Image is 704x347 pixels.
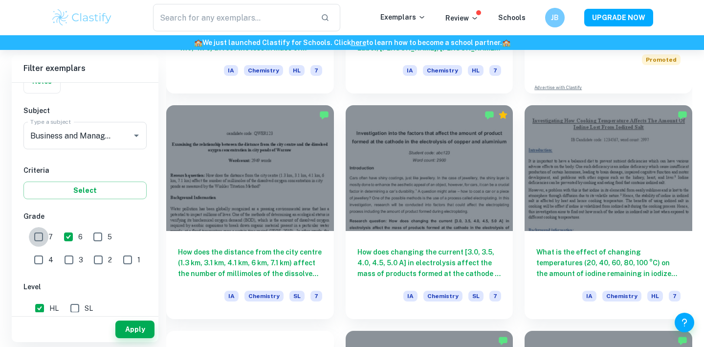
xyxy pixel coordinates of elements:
span: Chemistry [423,65,462,76]
span: 🏫 [194,39,202,46]
span: 2 [108,254,112,265]
span: Promoted [642,54,681,65]
span: HL [647,291,663,301]
span: 7 [310,291,322,301]
h6: Subject [23,105,147,116]
span: 1 [137,254,140,265]
h6: We just launched Clastify for Schools. Click to learn how to become a school partner. [2,37,702,48]
span: Chemistry [423,291,462,301]
button: Help and Feedback [675,313,694,332]
span: 4 [48,254,53,265]
p: Exemplars [380,12,426,23]
h6: Level [23,281,147,292]
button: Select [23,182,147,199]
input: Search for any exemplars... [153,4,313,31]
h6: How does changing the current [3.0, 3.5, 4.0, 4.5, 5.0 A] in electrolysis affect the mass of prod... [357,247,502,279]
img: Marked [498,336,508,346]
span: IA [582,291,596,301]
span: SL [289,291,305,301]
img: Marked [319,110,329,120]
div: Premium [498,110,508,120]
span: IA [403,291,418,301]
span: SL [468,291,484,301]
span: 7 [489,291,501,301]
button: UPGRADE NOW [584,9,653,26]
h6: Criteria [23,165,147,176]
span: HL [289,65,305,76]
a: here [351,39,366,46]
img: Marked [678,336,687,346]
span: 5 [108,231,112,242]
p: Review [445,13,479,23]
span: Chemistry [244,291,284,301]
img: Marked [678,110,687,120]
span: 🏫 [502,39,510,46]
span: 3 [79,254,83,265]
img: Clastify logo [51,8,113,27]
h6: Grade [23,211,147,222]
a: What is the effect of changing temperatures (20, 40, 60, 80, 100 °C) on the amount of iodine rema... [525,105,692,319]
span: HL [468,65,484,76]
h6: JB [550,12,561,23]
button: Apply [115,321,154,338]
label: Type a subject [30,117,71,126]
span: 7 [48,231,53,242]
a: How does the distance from the city centre (1.3 km, 3.1 km, 4.1 km, 6 km, 7.1 km) affect the numb... [166,105,334,319]
img: Marked [484,110,494,120]
span: IA [224,291,239,301]
button: Open [130,129,143,142]
a: Schools [498,14,526,22]
span: 7 [669,291,681,301]
span: 7 [310,65,322,76]
span: SL [85,303,93,314]
button: JB [545,8,565,27]
h6: What is the effect of changing temperatures (20, 40, 60, 80, 100 °C) on the amount of iodine rema... [536,247,681,279]
span: 6 [78,231,83,242]
span: 7 [489,65,501,76]
span: IA [403,65,417,76]
a: Advertise with Clastify [534,84,582,91]
a: How does changing the current [3.0, 3.5, 4.0, 4.5, 5.0 A] in electrolysis affect the mass of prod... [346,105,513,319]
h6: Filter exemplars [12,55,158,82]
span: IA [224,65,238,76]
span: Chemistry [244,65,283,76]
h6: How does the distance from the city centre (1.3 km, 3.1 km, 4.1 km, 6 km, 7.1 km) affect the numb... [178,247,322,279]
span: HL [49,303,59,314]
span: Chemistry [602,291,641,301]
